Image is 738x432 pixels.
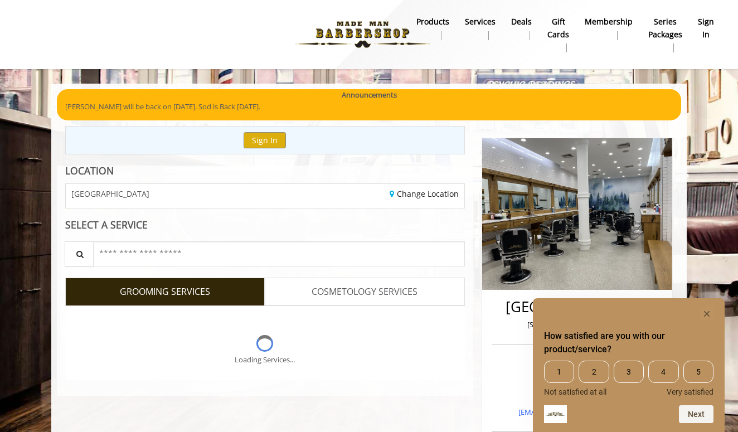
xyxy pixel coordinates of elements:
p: [PERSON_NAME] will be back on [DATE]. Sod is Back [DATE]. [65,101,673,113]
button: Next question [679,405,713,423]
div: How satisfied are you with our product/service? Select an option from 1 to 5, with 1 being Not sa... [544,361,713,396]
h2: How satisfied are you with our product/service? Select an option from 1 to 5, with 1 being Not sa... [544,329,713,356]
a: MembershipMembership [577,14,640,43]
b: sign in [698,16,714,41]
p: [STREET_ADDRESS][US_STATE] [494,319,660,331]
b: products [416,16,449,28]
h3: Email [494,391,660,399]
b: Deals [511,16,532,28]
span: COSMETOLOGY SERVICES [312,285,417,299]
img: Made Man Barbershop logo [286,4,439,65]
a: sign insign in [690,14,722,43]
span: 2 [579,361,609,383]
span: Very satisfied [667,387,713,396]
h3: Phone [494,360,660,367]
a: DealsDeals [503,14,540,43]
b: gift cards [547,16,569,41]
a: [EMAIL_ADDRESS][DOMAIN_NAME] [518,407,636,417]
b: LOCATION [65,164,114,177]
a: Gift cardsgift cards [540,14,577,55]
span: [GEOGRAPHIC_DATA] [71,190,149,198]
b: Series packages [648,16,682,41]
div: How satisfied are you with our product/service? Select an option from 1 to 5, with 1 being Not sa... [544,307,713,423]
span: Not satisfied at all [544,387,606,396]
a: Change Location [390,188,459,199]
b: Announcements [342,89,397,101]
span: 5 [683,361,713,383]
button: Hide survey [700,307,713,321]
div: Loading Services... [235,354,295,366]
span: 3 [614,361,644,383]
b: Membership [585,16,633,28]
button: Service Search [65,241,94,266]
span: 1 [544,361,574,383]
b: Services [465,16,496,28]
a: Productsproducts [409,14,457,43]
a: ServicesServices [457,14,503,43]
button: Sign In [244,132,286,148]
h2: [GEOGRAPHIC_DATA] [494,299,660,315]
div: Grooming services [65,305,465,380]
span: GROOMING SERVICES [120,285,210,299]
a: Series packagesSeries packages [640,14,690,55]
span: 4 [648,361,678,383]
div: SELECT A SERVICE [65,220,465,230]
